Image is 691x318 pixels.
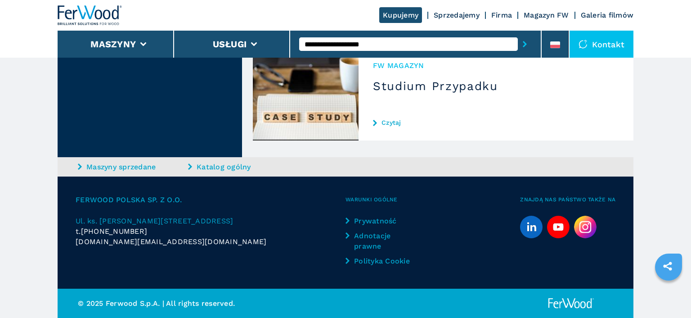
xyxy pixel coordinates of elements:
[345,195,520,205] span: Warunki ogólne
[345,256,414,266] a: Polityka Cookie
[518,34,532,55] button: submit-button
[570,31,633,58] div: Kontakt
[547,298,595,309] img: Ferwood
[90,39,136,50] button: Maszyny
[581,11,634,19] a: Galeria filmów
[574,216,597,238] img: Instagram
[78,298,345,309] p: © 2025 Ferwood S.p.A. | All rights reserved.
[373,60,619,71] span: FW MAGAZYN
[491,11,512,19] a: Firma
[345,231,414,251] a: Adnotacje prawne
[379,7,422,23] a: Kupujemy
[78,162,186,172] a: Maszyny sprzedane
[656,255,679,277] a: sharethis
[76,226,345,236] div: t.
[373,119,619,126] a: Czytaj
[520,195,615,205] span: Znajdą nas Państwo także na
[253,46,359,141] img: Studium Przypadku
[547,216,570,238] a: youtube
[188,162,296,172] a: Katalog ogólny
[76,236,266,247] span: [DOMAIN_NAME][EMAIL_ADDRESS][DOMAIN_NAME]
[520,216,543,238] a: linkedin
[653,277,684,311] iframe: Chat
[373,79,619,93] h3: Studium Przypadku
[579,40,588,49] img: Kontakt
[213,39,247,50] button: Usługi
[524,11,569,19] a: Magazyn FW
[434,11,480,19] a: Sprzedajemy
[81,226,148,236] span: [PHONE_NUMBER]
[58,5,122,25] img: Ferwood
[345,216,414,226] a: Prywatność
[76,216,345,226] a: Ul. ks. [PERSON_NAME][STREET_ADDRESS]
[76,195,345,205] span: Ferwood Polska sp. z o.o.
